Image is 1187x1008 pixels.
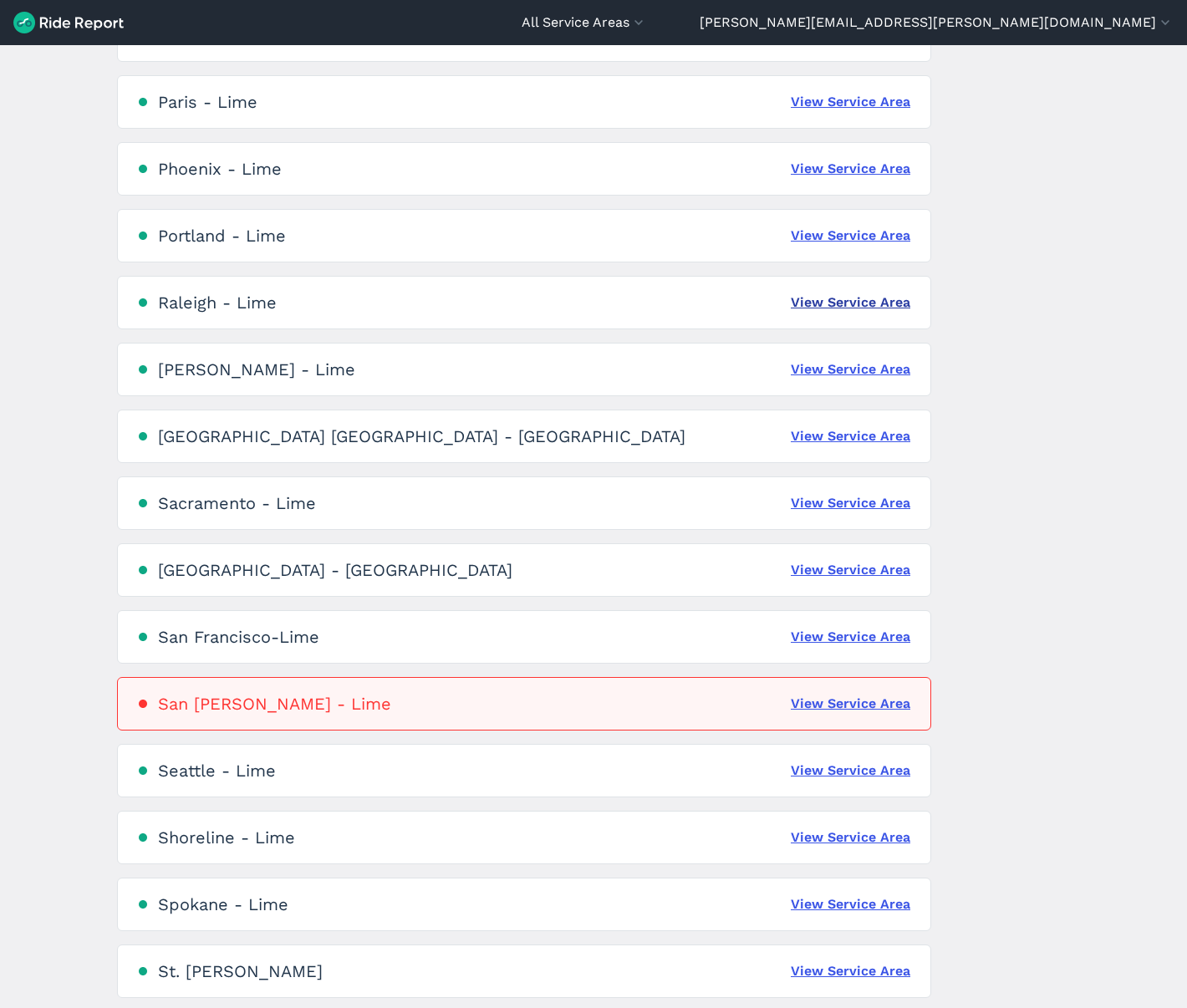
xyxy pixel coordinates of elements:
img: Ride Report [13,12,124,33]
a: View Service Area [791,694,910,714]
div: Paris - Lime [158,92,257,112]
div: Phoenix - Lime [158,159,282,179]
div: Sacramento - Lime [158,493,316,513]
div: San [PERSON_NAME] - Lime [158,694,391,714]
a: View Service Area [791,159,910,179]
a: View Service Area [791,426,910,446]
div: [GEOGRAPHIC_DATA] - [GEOGRAPHIC_DATA] [158,560,512,580]
div: Portland - Lime [158,226,286,246]
a: View Service Area [791,92,910,112]
a: View Service Area [791,359,910,379]
div: Shoreline - Lime [158,827,295,848]
a: View Service Area [791,560,910,580]
a: View Service Area [791,493,910,513]
div: San Francisco-Lime [158,627,319,647]
div: [PERSON_NAME] - Lime [158,359,355,379]
a: View Service Area [791,293,910,313]
a: View Service Area [791,226,910,246]
a: View Service Area [791,961,910,981]
a: View Service Area [791,894,910,914]
a: View Service Area [791,761,910,781]
div: St. [PERSON_NAME] [158,961,323,981]
button: [PERSON_NAME][EMAIL_ADDRESS][PERSON_NAME][DOMAIN_NAME] [700,13,1174,33]
div: Raleigh - Lime [158,293,277,313]
a: View Service Area [791,627,910,647]
div: Seattle - Lime [158,761,276,781]
div: [GEOGRAPHIC_DATA] [GEOGRAPHIC_DATA] - [GEOGRAPHIC_DATA] [158,426,685,446]
button: All Service Areas [522,13,647,33]
div: Spokane - Lime [158,894,288,914]
a: View Service Area [791,827,910,848]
